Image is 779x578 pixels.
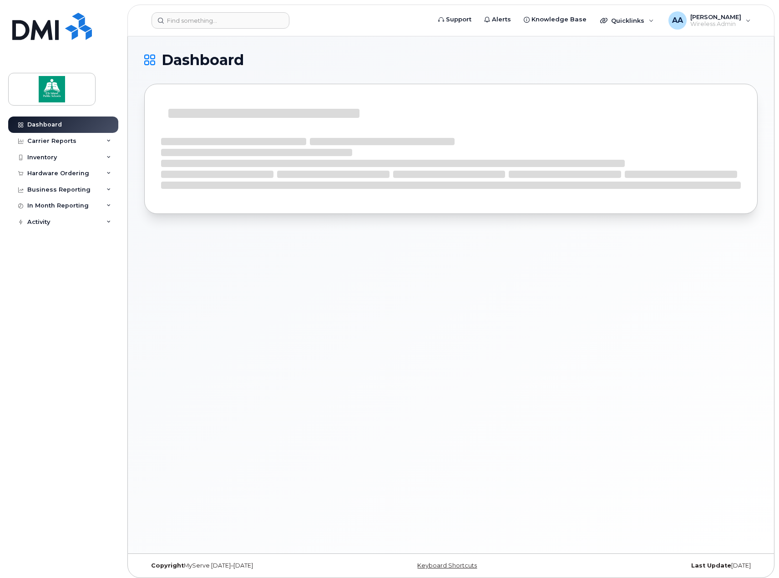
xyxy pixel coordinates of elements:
[151,562,184,569] strong: Copyright
[691,562,731,569] strong: Last Update
[162,53,244,67] span: Dashboard
[144,562,349,569] div: MyServe [DATE]–[DATE]
[417,562,477,569] a: Keyboard Shortcuts
[553,562,758,569] div: [DATE]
